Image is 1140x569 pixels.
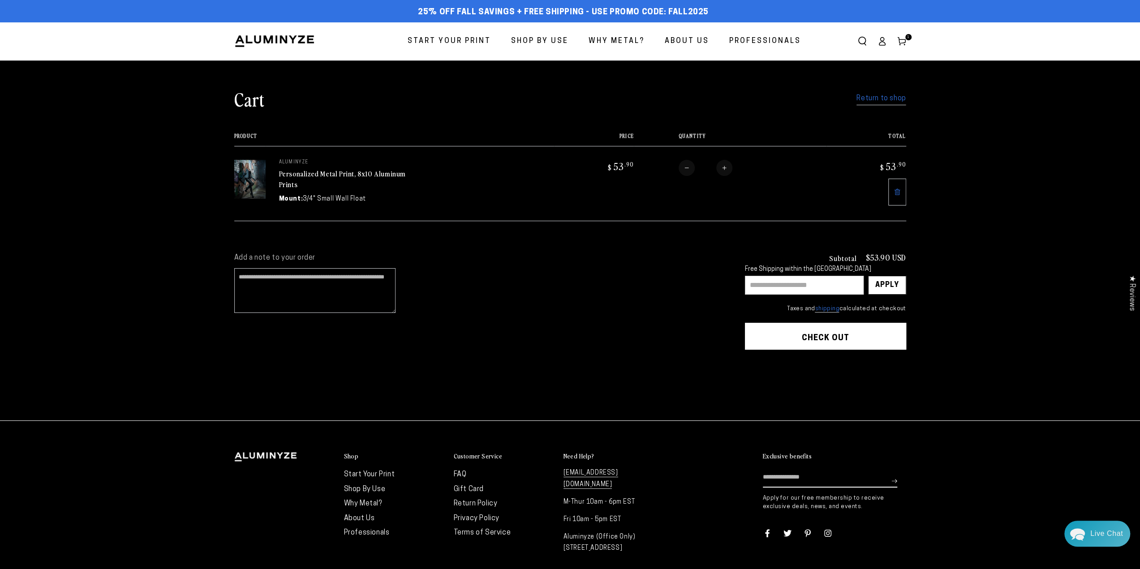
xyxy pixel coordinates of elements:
iframe: PayPal-paypal [745,367,906,387]
h2: Exclusive benefits [763,452,812,460]
a: Professionals [723,30,808,53]
div: Apply [875,276,899,294]
button: Check out [745,323,906,350]
h3: Subtotal [829,254,857,261]
a: Privacy Policy [454,515,499,522]
a: Personalized Metal Print, 8x10 Aluminum Prints [279,168,406,190]
a: Professionals [344,529,390,536]
span: 1 [907,34,910,40]
small: Taxes and calculated at checkout [745,304,906,313]
div: Contact Us Directly [1090,521,1123,547]
p: Aluminyze (Office Only) [STREET_ADDRESS] [564,531,664,554]
a: Gift Card [454,486,484,493]
th: Total [826,133,906,146]
span: $ [880,163,884,172]
h2: Need Help? [564,452,594,460]
a: Return to shop [856,92,906,105]
th: Product [234,133,555,146]
dt: Mount: [279,194,303,204]
dd: 3/4" Small Wall Float [303,194,366,204]
a: About Us [658,30,716,53]
a: Shop By Use [504,30,575,53]
a: Terms of Service [454,529,511,536]
bdi: 53 [879,160,906,172]
summary: Search our site [852,31,872,51]
p: $53.90 USD [866,253,906,261]
a: About Us [344,515,375,522]
p: Fri 10am - 5pm EST [564,514,664,525]
span: Why Metal? [589,35,645,48]
summary: Customer Service [454,452,555,461]
a: [EMAIL_ADDRESS][DOMAIN_NAME] [564,470,618,488]
th: Price [554,133,634,146]
p: M-Thur 10am - 6pm EST [564,496,664,508]
a: Return Policy [454,500,498,507]
img: Aluminyze [234,34,315,48]
a: Why Metal? [344,500,382,507]
th: Quantity [634,133,826,146]
summary: Shop [344,452,445,461]
span: About Us [665,35,709,48]
button: Subscribe [891,467,897,494]
span: Professionals [729,35,801,48]
p: aluminyze [279,160,413,165]
a: shipping [815,306,839,312]
bdi: 53 [607,160,634,172]
a: Remove 8"x10" Rectangle Silver Glossy Aluminyzed Photo [888,179,906,205]
a: Shop By Use [344,486,386,493]
p: Apply for our free membership to receive exclusive deals, news, and events. [763,494,906,510]
h1: Cart [234,87,265,111]
img: 8"x10" Rectangle Silver Glossy Aluminyzed Photo [234,160,266,199]
summary: Need Help? [564,452,664,461]
sup: .90 [624,160,634,168]
input: Quantity for Personalized Metal Print, 8x10 Aluminum Prints [695,160,716,176]
a: Why Metal? [582,30,651,53]
span: Shop By Use [511,35,568,48]
div: Free Shipping within the [GEOGRAPHIC_DATA] [745,266,906,274]
div: Chat widget toggle [1064,521,1130,547]
span: 25% off FALL Savings + Free Shipping - Use Promo Code: FALL2025 [418,8,709,17]
h2: Shop [344,452,359,460]
a: Start Your Print [401,30,498,53]
span: $ [608,163,612,172]
summary: Exclusive benefits [763,452,906,461]
span: Start Your Print [408,35,491,48]
a: FAQ [454,471,467,478]
h2: Customer Service [454,452,502,460]
a: Start Your Print [344,471,395,478]
sup: .90 [897,160,906,168]
div: Click to open Judge.me floating reviews tab [1123,268,1140,318]
label: Add a note to your order [234,253,727,263]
